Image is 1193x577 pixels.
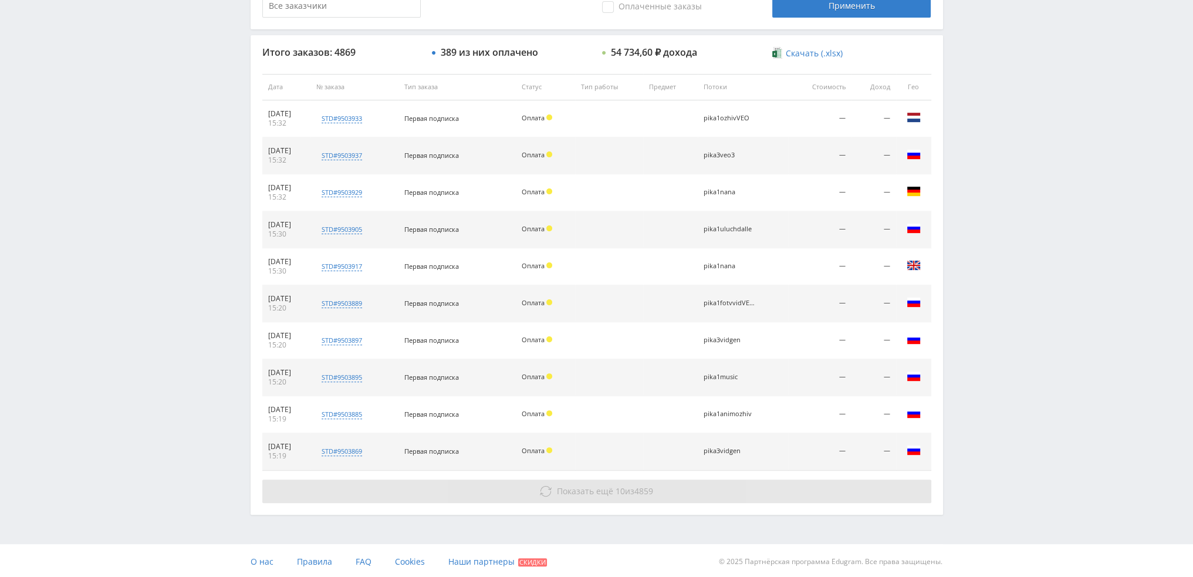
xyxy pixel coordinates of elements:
span: Первая подписка [404,410,459,419]
div: std#9503897 [322,336,362,345]
span: Оплата [522,113,545,122]
div: pika3vidgen [704,336,756,344]
div: Итого заказов: 4869 [262,47,421,58]
span: Оплата [522,335,545,344]
span: Скидки [518,558,547,566]
span: Cookies [395,556,425,567]
span: Первая подписка [404,225,459,234]
td: — [851,248,896,285]
img: rus.png [907,147,921,161]
td: — [851,396,896,433]
div: 15:20 [268,303,305,313]
div: std#9503937 [322,151,362,160]
div: 15:19 [268,451,305,461]
div: [DATE] [268,109,305,119]
div: pika1animozhiv [704,410,756,418]
div: std#9503917 [322,262,362,271]
span: Первая подписка [404,188,459,197]
td: — [788,100,851,137]
td: — [788,137,851,174]
div: [DATE] [268,257,305,266]
span: Первая подписка [404,262,459,271]
div: pika1music [704,373,756,381]
div: 15:30 [268,266,305,276]
div: std#9503905 [322,225,362,234]
div: [DATE] [268,331,305,340]
span: Оплата [522,224,545,233]
th: Тип работы [575,74,643,100]
img: gbr.png [907,258,921,272]
div: 15:32 [268,119,305,128]
td: — [851,211,896,248]
td: — [788,211,851,248]
div: 389 из них оплачено [441,47,538,58]
td: — [851,137,896,174]
span: 10 [616,485,625,497]
div: [DATE] [268,368,305,377]
span: 4859 [634,485,653,497]
td: — [851,359,896,396]
div: pika3vidgen [704,447,756,455]
span: Показать ещё [557,485,613,497]
span: Холд [546,373,552,379]
span: Оплата [522,298,545,307]
td: — [788,322,851,359]
span: Холд [546,262,552,268]
span: О нас [251,556,273,567]
div: [DATE] [268,294,305,303]
div: std#9503895 [322,373,362,382]
span: Холд [546,336,552,342]
th: Потоки [698,74,788,100]
img: rus.png [907,443,921,457]
td: — [851,285,896,322]
th: Статус [516,74,575,100]
span: Холд [546,151,552,157]
span: Холд [546,299,552,305]
th: Гео [896,74,931,100]
img: rus.png [907,369,921,383]
div: pika1nana [704,188,756,196]
span: Оплата [522,446,545,455]
th: Стоимость [788,74,851,100]
span: Скачать (.xlsx) [786,49,843,58]
span: Холд [546,114,552,120]
th: Предмет [643,74,697,100]
td: — [851,433,896,470]
div: std#9503929 [322,188,362,197]
div: std#9503933 [322,114,362,123]
span: Наши партнеры [448,556,515,567]
span: Оплата [522,409,545,418]
span: Холд [546,225,552,231]
div: pika1ozhivVEO [704,114,756,122]
div: 15:20 [268,377,305,387]
span: Холд [546,410,552,416]
div: 15:20 [268,340,305,350]
td: — [788,433,851,470]
td: — [851,100,896,137]
span: Оплата [522,261,545,270]
div: 15:19 [268,414,305,424]
span: Холд [546,188,552,194]
div: [DATE] [268,146,305,156]
span: Первая подписка [404,373,459,382]
div: pika1nana [704,262,756,270]
span: FAQ [356,556,371,567]
div: [DATE] [268,183,305,193]
span: Первая подписка [404,151,459,160]
img: rus.png [907,406,921,420]
img: nld.png [907,110,921,124]
span: Оплата [522,150,545,159]
span: Оплата [522,187,545,196]
th: Доход [851,74,896,100]
span: из [557,485,653,497]
td: — [851,322,896,359]
div: pika3veo3 [704,151,756,159]
td: — [788,248,851,285]
div: std#9503869 [322,447,362,456]
span: Холд [546,447,552,453]
div: [DATE] [268,442,305,451]
div: 15:30 [268,230,305,239]
td: — [788,285,851,322]
div: 54 734,60 ₽ дохода [611,47,697,58]
img: rus.png [907,332,921,346]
